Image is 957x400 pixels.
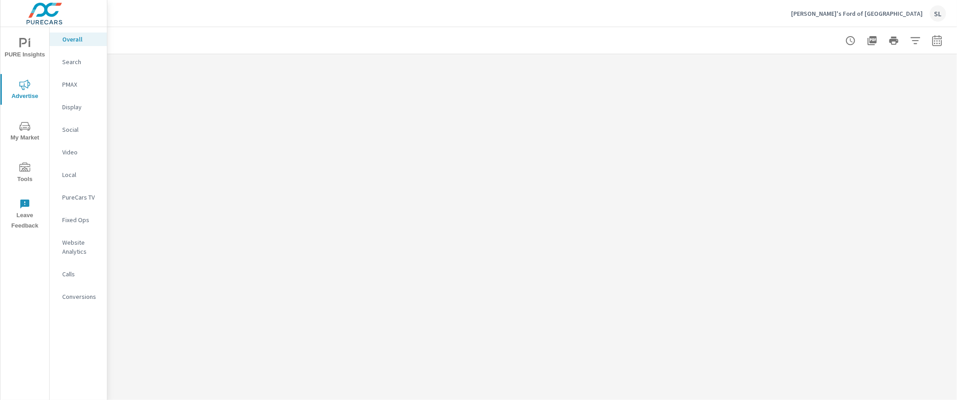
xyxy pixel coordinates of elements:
p: Website Analytics [62,238,100,256]
p: Video [62,148,100,157]
div: Social [50,123,107,136]
span: PURE Insights [3,38,46,60]
span: Advertise [3,79,46,102]
p: Fixed Ops [62,215,100,224]
div: Video [50,145,107,159]
p: Calls [62,270,100,279]
p: Local [62,170,100,179]
div: PureCars TV [50,191,107,204]
button: Select Date Range [928,32,946,50]
button: Apply Filters [906,32,925,50]
p: PureCars TV [62,193,100,202]
div: Conversions [50,290,107,303]
p: PMAX [62,80,100,89]
p: Display [62,102,100,112]
span: Leave Feedback [3,199,46,231]
div: PMAX [50,78,107,91]
p: Overall [62,35,100,44]
span: Tools [3,163,46,185]
p: Social [62,125,100,134]
button: Print Report [885,32,903,50]
div: Fixed Ops [50,213,107,227]
div: Calls [50,267,107,281]
div: Local [50,168,107,181]
div: Website Analytics [50,236,107,258]
p: Search [62,57,100,66]
div: Display [50,100,107,114]
div: nav menu [0,27,49,235]
p: [PERSON_NAME]'s Ford of [GEOGRAPHIC_DATA] [791,9,923,18]
button: "Export Report to PDF" [863,32,881,50]
div: SL [930,5,946,22]
p: Conversions [62,292,100,301]
span: My Market [3,121,46,143]
div: Search [50,55,107,69]
div: Overall [50,33,107,46]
